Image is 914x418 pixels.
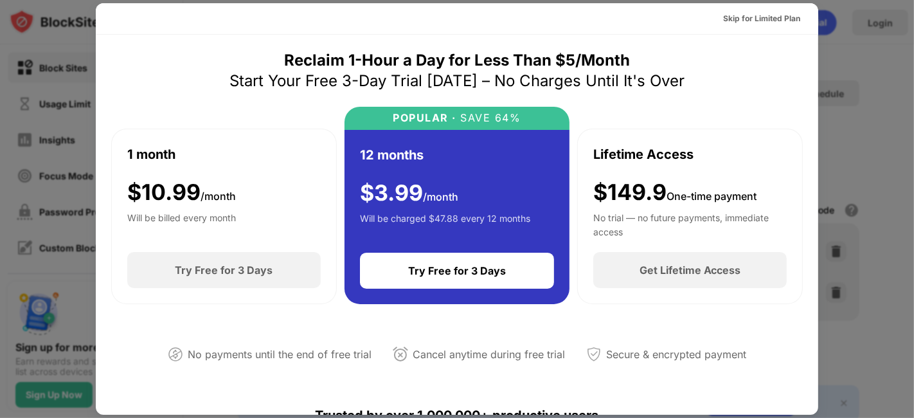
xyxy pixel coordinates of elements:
[127,179,236,206] div: $ 10.99
[175,264,273,277] div: Try Free for 3 Days
[413,345,566,364] div: Cancel anytime during free trial
[640,264,741,277] div: Get Lifetime Access
[593,145,694,164] div: Lifetime Access
[201,190,236,203] span: /month
[393,112,457,124] div: POPULAR ·
[284,50,630,71] div: Reclaim 1-Hour a Day for Less Than $5/Month
[360,180,458,206] div: $ 3.99
[168,347,183,362] img: not-paying
[188,345,372,364] div: No payments until the end of free trial
[360,145,424,165] div: 12 months
[127,145,175,164] div: 1 month
[607,345,747,364] div: Secure & encrypted payment
[408,264,506,277] div: Try Free for 3 Days
[229,71,685,91] div: Start Your Free 3-Day Trial [DATE] – No Charges Until It's Over
[593,211,787,237] div: No trial — no future payments, immediate access
[360,212,530,237] div: Will be charged $47.88 every 12 months
[127,211,236,237] div: Will be billed every month
[723,12,800,25] div: Skip for Limited Plan
[456,112,521,124] div: SAVE 64%
[667,190,757,203] span: One-time payment
[593,179,757,206] div: $149.9
[393,347,408,362] img: cancel-anytime
[586,347,602,362] img: secured-payment
[423,190,458,203] span: /month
